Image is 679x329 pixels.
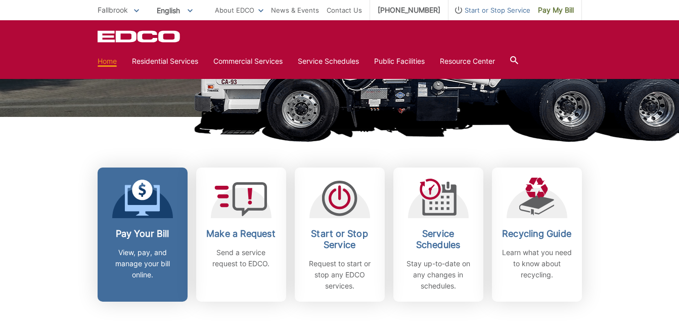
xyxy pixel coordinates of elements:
span: Fallbrook [98,6,128,14]
a: EDCD logo. Return to the homepage. [98,30,182,43]
a: Pay Your Bill View, pay, and manage your bill online. [98,168,188,302]
a: Service Schedules [298,56,359,67]
a: About EDCO [215,5,263,16]
a: Service Schedules Stay up-to-date on any changes in schedules. [393,168,483,302]
p: Learn what you need to know about recycling. [500,247,574,280]
a: Contact Us [327,5,362,16]
a: Resource Center [440,56,495,67]
h2: Pay Your Bill [105,228,180,239]
h2: Recycling Guide [500,228,574,239]
a: Residential Services [132,56,198,67]
a: Public Facilities [374,56,425,67]
p: Stay up-to-date on any changes in schedules. [401,258,476,292]
p: Request to start or stop any EDCO services. [302,258,377,292]
p: View, pay, and manage your bill online. [105,247,180,280]
h2: Service Schedules [401,228,476,251]
h2: Start or Stop Service [302,228,377,251]
h2: Make a Request [204,228,279,239]
a: Recycling Guide Learn what you need to know about recycling. [492,168,582,302]
span: English [149,2,200,19]
p: Send a service request to EDCO. [204,247,279,269]
a: Make a Request Send a service request to EDCO. [196,168,286,302]
a: Home [98,56,117,67]
a: News & Events [271,5,319,16]
a: Commercial Services [213,56,283,67]
span: Pay My Bill [538,5,574,16]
